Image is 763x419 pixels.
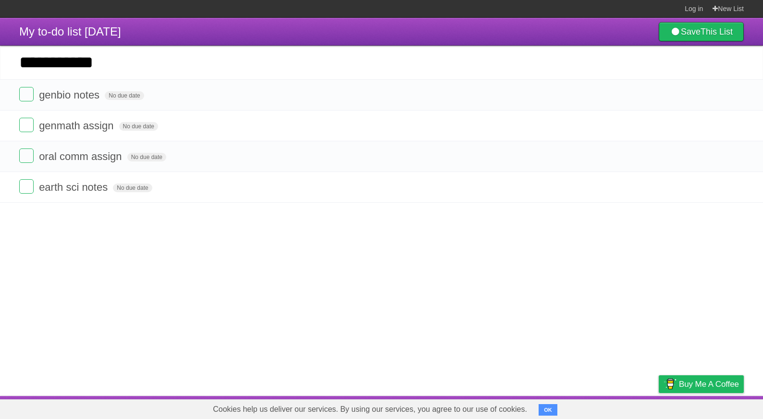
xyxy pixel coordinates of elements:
[614,398,635,417] a: Terms
[679,376,739,393] span: Buy me a coffee
[39,120,116,132] span: genmath assign
[127,153,166,161] span: No due date
[39,89,102,101] span: genbio notes
[701,27,733,37] b: This List
[119,122,158,131] span: No due date
[531,398,551,417] a: About
[19,25,121,38] span: My to-do list [DATE]
[19,118,34,132] label: Done
[659,22,744,41] a: SaveThis List
[39,181,110,193] span: earth sci notes
[563,398,602,417] a: Developers
[19,179,34,194] label: Done
[664,376,677,392] img: Buy me a coffee
[113,184,152,192] span: No due date
[646,398,671,417] a: Privacy
[683,398,744,417] a: Suggest a feature
[19,87,34,101] label: Done
[105,91,144,100] span: No due date
[659,375,744,393] a: Buy me a coffee
[203,400,537,419] span: Cookies help us deliver our services. By using our services, you agree to our use of cookies.
[39,150,124,162] span: oral comm assign
[539,404,557,416] button: OK
[19,148,34,163] label: Done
